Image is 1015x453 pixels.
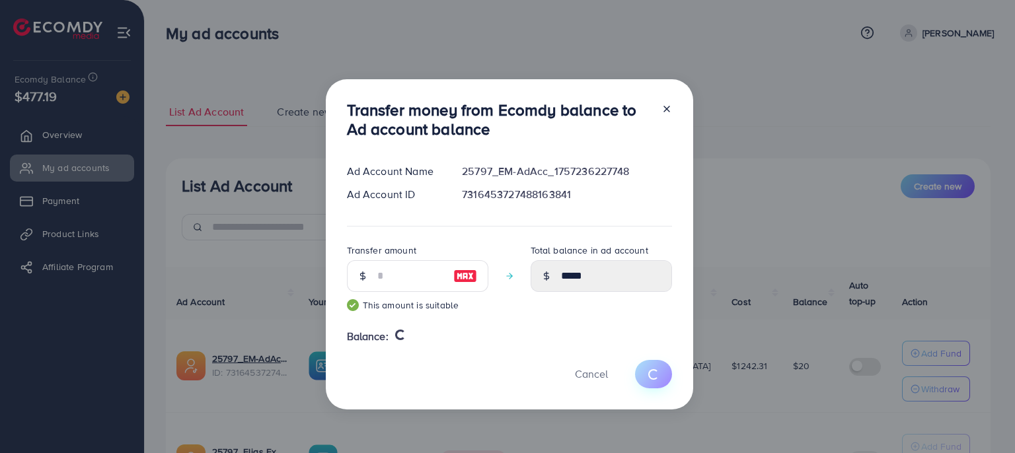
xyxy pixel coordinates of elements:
div: Ad Account Name [336,164,452,179]
div: 25797_EM-AdAcc_1757236227748 [451,164,682,179]
h3: Transfer money from Ecomdy balance to Ad account balance [347,100,651,139]
img: guide [347,299,359,311]
iframe: Chat [959,394,1005,443]
div: 7316453727488163841 [451,187,682,202]
small: This amount is suitable [347,298,488,312]
span: Cancel [575,366,608,381]
button: Cancel [558,360,624,388]
span: Balance: [347,329,389,344]
label: Total balance in ad account [531,244,648,257]
label: Transfer amount [347,244,416,257]
div: Ad Account ID [336,187,452,202]
img: image [453,268,477,284]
